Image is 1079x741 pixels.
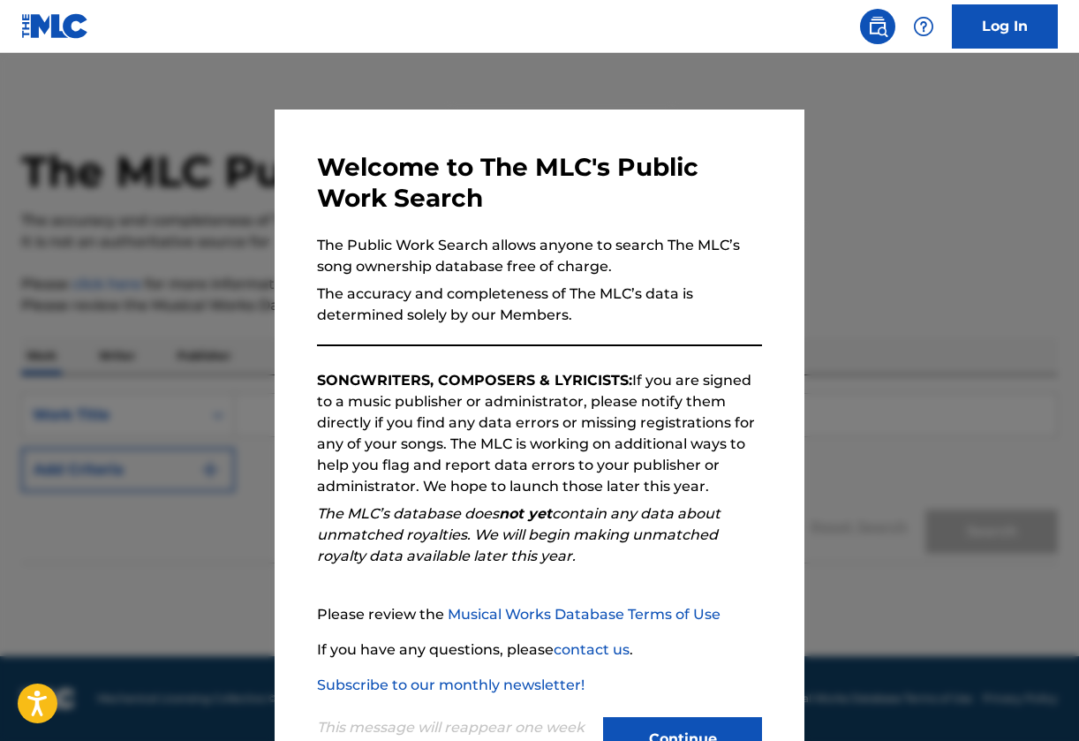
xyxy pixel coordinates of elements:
[317,372,632,389] strong: SONGWRITERS, COMPOSERS & LYRICISTS:
[317,152,762,214] h3: Welcome to The MLC's Public Work Search
[317,235,762,277] p: The Public Work Search allows anyone to search The MLC’s song ownership database free of charge.
[906,9,941,44] div: Help
[952,4,1058,49] a: Log In
[554,641,630,658] a: contact us
[867,16,888,37] img: search
[991,656,1079,741] iframe: Chat Widget
[499,505,552,522] strong: not yet
[317,604,762,625] p: Please review the
[448,606,721,623] a: Musical Works Database Terms of Use
[317,370,762,497] p: If you are signed to a music publisher or administrator, please notify them directly if you find ...
[860,9,895,44] a: Public Search
[913,16,934,37] img: help
[317,284,762,326] p: The accuracy and completeness of The MLC’s data is determined solely by our Members.
[317,639,762,661] p: If you have any questions, please .
[317,677,585,693] a: Subscribe to our monthly newsletter!
[21,13,89,39] img: MLC Logo
[317,505,721,564] em: The MLC’s database does contain any data about unmatched royalties. We will begin making unmatche...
